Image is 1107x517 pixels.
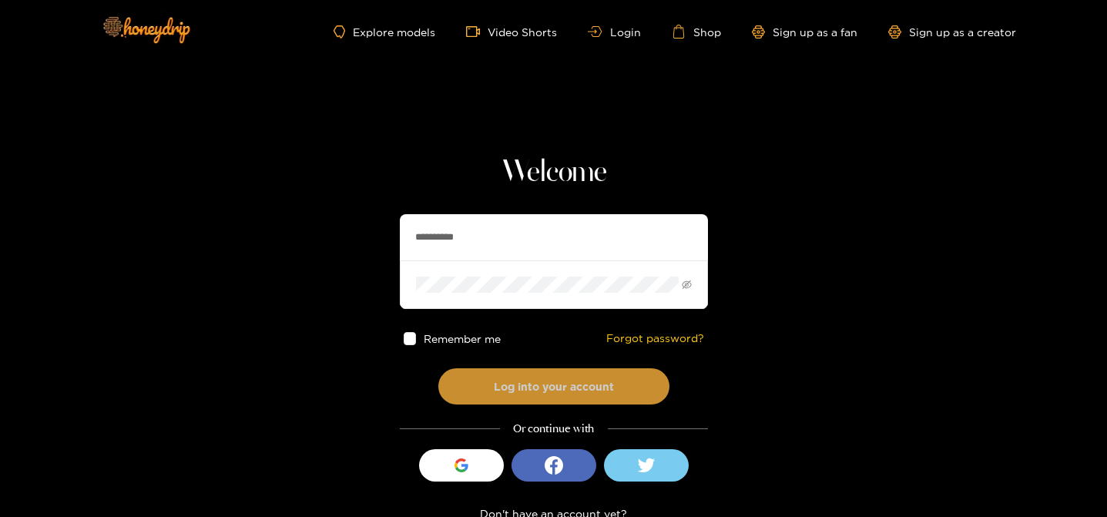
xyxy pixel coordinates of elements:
[334,25,435,39] a: Explore models
[400,420,708,438] div: Or continue with
[466,25,488,39] span: video-camera
[424,333,501,344] span: Remember me
[400,154,708,191] h1: Welcome
[682,280,692,290] span: eye-invisible
[588,26,640,38] a: Login
[888,25,1016,39] a: Sign up as a creator
[672,25,721,39] a: Shop
[438,368,669,405] button: Log into your account
[606,332,704,345] a: Forgot password?
[466,25,557,39] a: Video Shorts
[752,25,857,39] a: Sign up as a fan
